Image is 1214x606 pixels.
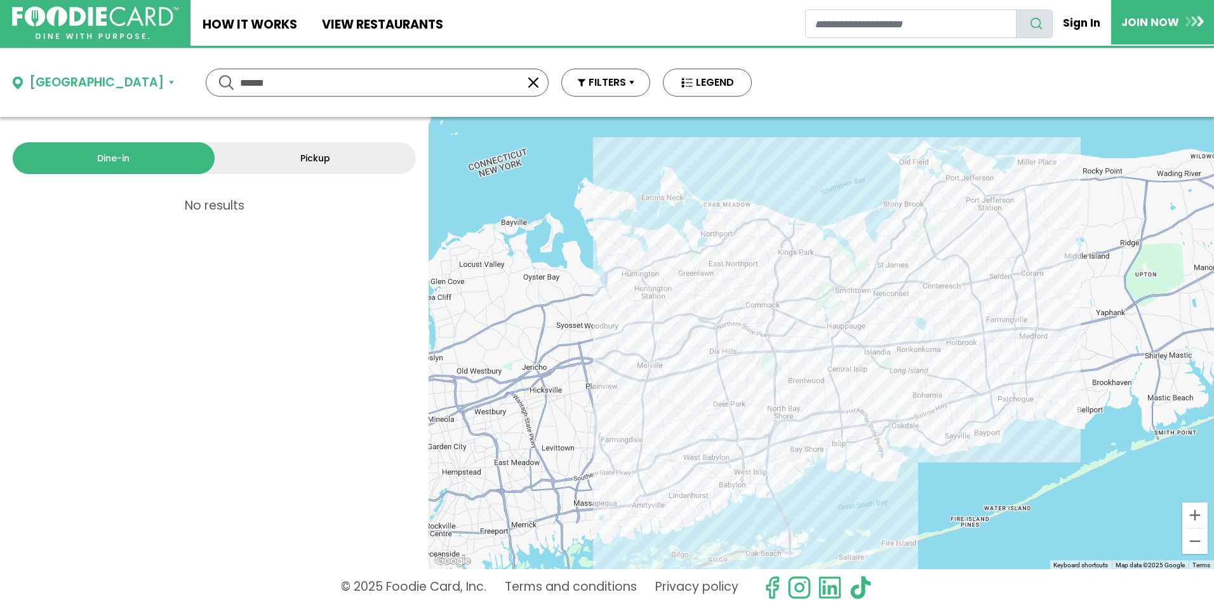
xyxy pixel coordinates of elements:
button: [GEOGRAPHIC_DATA] [13,74,174,92]
img: FoodieCard; Eat, Drink, Save, Donate [12,6,178,40]
a: Sign In [1053,9,1111,37]
button: FILTERS [561,69,650,97]
p: © 2025 Foodie Card, Inc. [341,576,486,600]
button: Zoom out [1182,529,1208,554]
input: restaurant search [805,10,1017,38]
a: Terms and conditions [505,576,637,600]
button: Keyboard shortcuts [1053,561,1108,570]
span: Map data ©2025 Google [1116,562,1185,569]
button: search [1016,10,1053,38]
button: Zoom in [1182,502,1208,528]
a: Open this area in Google Maps (opens a new window) [432,553,474,569]
a: Dine-in [13,142,215,174]
div: [GEOGRAPHIC_DATA] [29,74,164,92]
p: No results [3,199,425,212]
a: Terms [1192,562,1210,569]
a: Privacy policy [655,576,738,600]
img: linkedin.svg [818,576,842,600]
img: Google [432,553,474,569]
svg: check us out on facebook [760,576,784,600]
button: LEGEND [663,69,752,97]
a: Pickup [215,142,417,174]
img: tiktok.svg [848,576,872,600]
